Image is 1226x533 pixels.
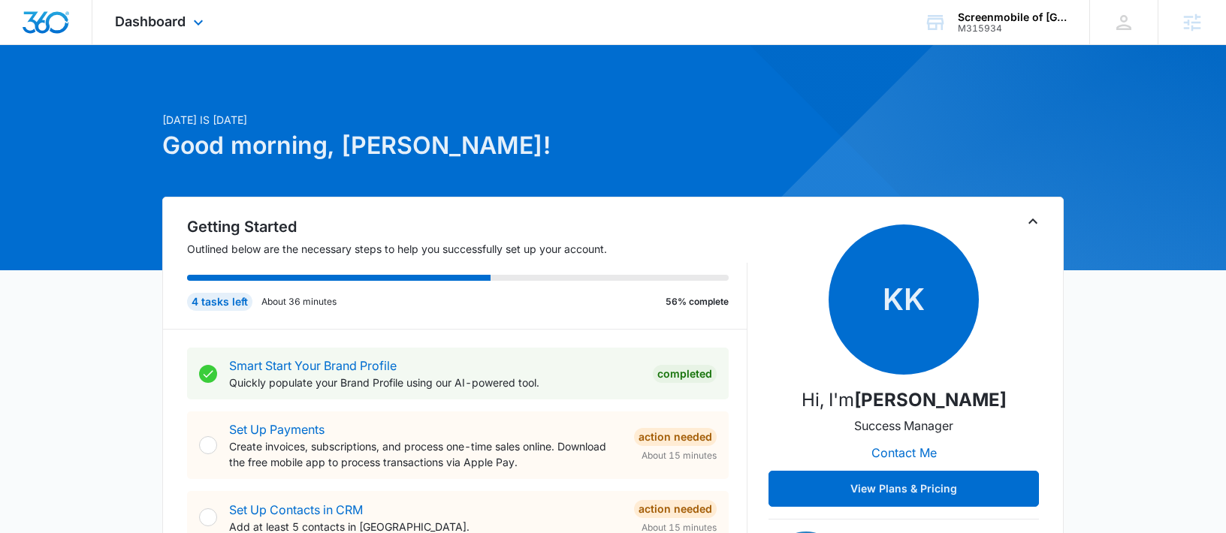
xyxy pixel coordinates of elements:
[162,112,757,128] p: [DATE] is [DATE]
[187,215,747,238] h2: Getting Started
[1024,212,1042,230] button: Toggle Collapse
[958,11,1067,23] div: account name
[666,295,729,309] p: 56% complete
[229,422,325,437] a: Set Up Payments
[802,387,1007,414] p: Hi, I'm
[854,417,953,435] p: Success Manager
[229,375,641,390] p: Quickly populate your Brand Profile using our AI-powered tool.
[854,389,1007,411] strong: [PERSON_NAME]
[115,14,186,29] span: Dashboard
[229,438,622,470] p: Create invoices, subscriptions, and process one-time sales online. Download the free mobile app t...
[261,295,337,309] p: About 36 minutes
[229,358,397,373] a: Smart Start Your Brand Profile
[829,224,979,375] span: KK
[653,365,717,383] div: Completed
[229,502,363,517] a: Set Up Contacts in CRM
[958,23,1067,34] div: account id
[187,241,747,257] p: Outlined below are the necessary steps to help you successfully set up your account.
[856,435,952,471] button: Contact Me
[162,128,757,164] h1: Good morning, [PERSON_NAME]!
[634,500,717,518] div: Action Needed
[634,428,717,446] div: Action Needed
[769,471,1039,507] button: View Plans & Pricing
[187,293,252,311] div: 4 tasks left
[642,449,717,462] span: About 15 minutes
